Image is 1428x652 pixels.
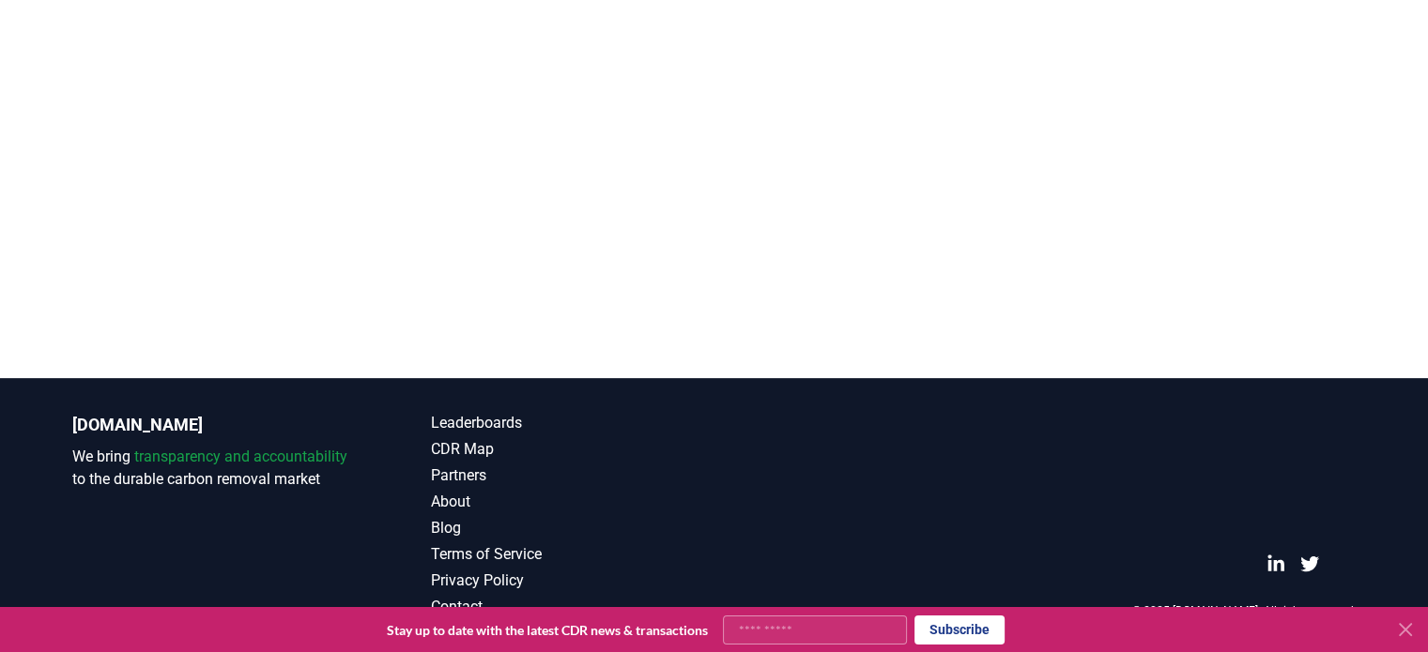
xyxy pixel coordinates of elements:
a: Leaderboards [431,412,714,434]
a: Contact [431,596,714,618]
p: We bring to the durable carbon removal market [72,446,356,491]
p: © 2025 [DOMAIN_NAME]. All rights reserved. [1132,603,1357,618]
a: Terms of Service [431,543,714,566]
a: Twitter [1300,554,1319,573]
span: transparency and accountability [134,447,347,465]
a: About [431,491,714,513]
a: LinkedIn [1267,554,1285,573]
a: Blog [431,517,714,539]
a: CDR Map [431,438,714,461]
a: Partners [431,464,714,487]
a: Privacy Policy [431,569,714,592]
p: [DOMAIN_NAME] [72,412,356,438]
